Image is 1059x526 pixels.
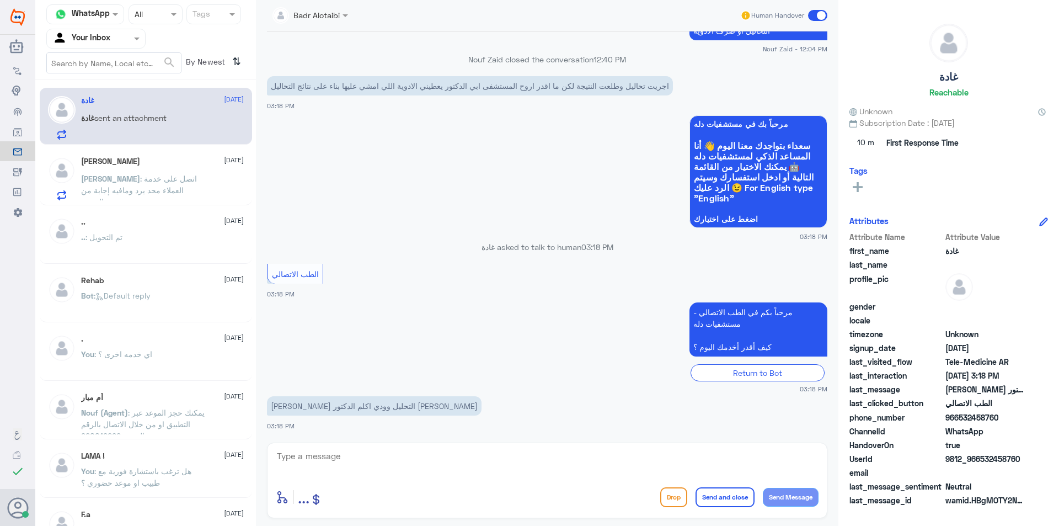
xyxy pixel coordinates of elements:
[694,215,823,224] span: اضغط على اختيارك
[224,274,244,284] span: [DATE]
[849,166,868,176] h6: Tags
[94,349,152,359] span: : اي خدمه اخرى ؟
[849,412,943,423] span: phone_number
[181,52,228,75] span: By Newest
[224,391,244,401] span: [DATE]
[849,481,943,492] span: last_message_sentiment
[849,133,882,153] span: 10 m
[945,301,1025,312] span: null
[800,232,827,241] span: 03:18 PM
[81,451,105,461] h5: LAMA !
[945,426,1025,437] span: 2
[47,53,181,73] input: Search by Name, Local etc…
[945,453,1025,465] span: 9812_966532458760
[48,276,76,304] img: defaultAdmin.png
[10,8,25,26] img: Widebot Logo
[52,30,69,47] img: yourInbox.svg
[81,232,85,242] span: ..
[849,384,943,395] span: last_message
[48,393,76,421] img: defaultAdmin.png
[849,231,943,243] span: Attribute Name
[945,245,1025,257] span: غادة
[224,450,244,460] span: [DATE]
[81,276,104,285] h5: Rehab
[945,481,1025,492] span: 0
[81,334,83,344] h5: .
[48,334,76,362] img: defaultAdmin.png
[763,44,827,54] span: Nouf Zaid - 12:04 PM
[81,174,140,183] span: [PERSON_NAME]
[11,465,24,478] i: check
[939,71,958,83] h5: غادة
[272,269,319,279] span: الطب الاتصالي
[94,291,151,300] span: : Default reply
[800,384,827,394] span: 03:18 PM
[945,412,1025,423] span: 966532458760
[945,315,1025,326] span: null
[694,140,823,203] span: سعداء بتواجدك معنا اليوم 👋 أنا المساعد الذكي لمستشفيات دله 🤖 يمكنك الاختيار من القائمة التالية أو...
[267,422,295,429] span: 03:18 PM
[267,241,827,253] p: غادة asked to talk to human
[267,76,673,95] p: 22/9/2025, 3:18 PM
[7,497,28,518] button: Avatar
[232,52,241,71] i: ⇅
[48,217,76,245] img: defaultAdmin.png
[849,426,943,437] span: ChannelId
[224,508,244,518] span: [DATE]
[696,487,755,507] button: Send and close
[81,96,94,105] h5: غادة
[945,439,1025,451] span: true
[849,259,943,270] span: last_name
[849,467,943,479] span: email
[945,328,1025,340] span: Unknown
[849,315,943,326] span: locale
[224,155,244,165] span: [DATE]
[267,290,295,297] span: 03:18 PM
[849,301,943,312] span: gender
[849,245,943,257] span: first_name
[945,467,1025,479] span: null
[849,105,892,117] span: Unknown
[945,342,1025,354] span: 2025-09-21T22:22:12.081Z
[81,466,191,487] span: : هل ترغب باستشارة فورية مع طبيب او موعد حضوري ؟
[85,232,122,242] span: : تم التحويل
[48,451,76,479] img: defaultAdmin.png
[945,370,1025,381] span: 2025-09-22T12:18:27.948Z
[691,364,825,381] div: Return to Bot
[298,485,309,509] button: ...
[81,291,94,300] span: Bot
[945,356,1025,368] span: Tele-Medicine AR
[48,157,76,184] img: defaultAdmin.png
[849,370,943,381] span: last_interaction
[849,342,943,354] span: signup_date
[267,54,827,65] p: Nouf Zaid closed the conversation
[191,8,210,22] div: Tags
[689,302,827,357] p: 22/9/2025, 3:18 PM
[886,137,959,148] span: First Response Time
[660,487,687,507] button: Drop
[81,113,94,123] span: غادة
[81,408,128,417] span: Nouf (Agent)
[224,333,244,343] span: [DATE]
[694,120,823,129] span: مرحباً بك في مستشفيات دله
[81,393,103,402] h5: أم ميار
[52,6,69,23] img: whatsapp.png
[581,242,613,252] span: 03:18 PM
[849,273,943,299] span: profile_pic
[224,216,244,226] span: [DATE]
[849,356,943,368] span: last_visited_flow
[163,54,176,72] button: search
[81,157,140,166] h5: Farraj
[849,328,943,340] span: timezone
[929,87,969,97] h6: Reachable
[81,174,197,206] span: : اتصل على خدمة العملاء محد يرد ومافيه إجابة من المختبر
[945,397,1025,409] span: الطب الاتصالي
[849,495,943,506] span: last_message_id
[849,397,943,409] span: last_clicked_button
[298,487,309,507] span: ...
[94,113,167,123] span: sent an attachment
[81,466,94,476] span: You
[224,94,244,104] span: [DATE]
[763,488,819,507] button: Send Message
[81,349,94,359] span: You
